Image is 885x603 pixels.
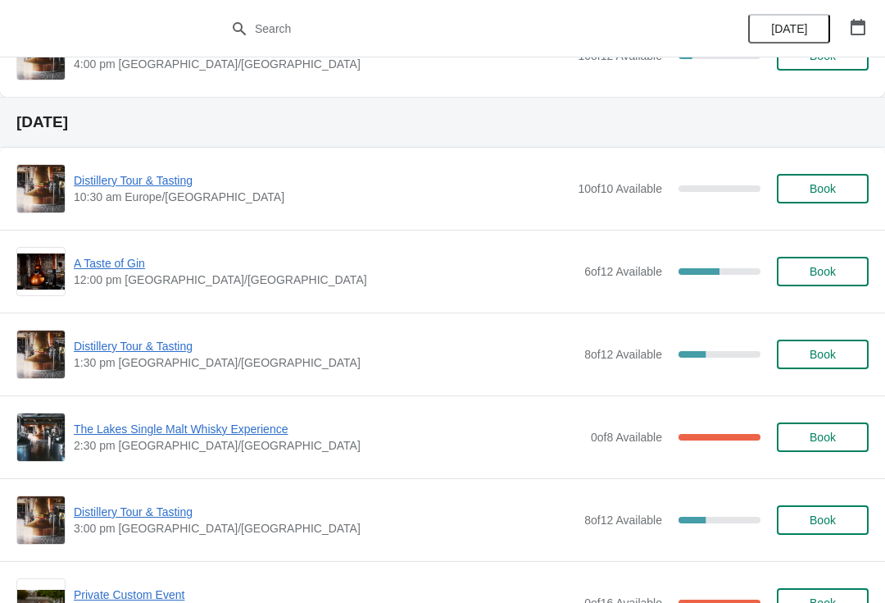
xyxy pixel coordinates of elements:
span: 1:30 pm [GEOGRAPHIC_DATA]/[GEOGRAPHIC_DATA] [74,354,576,371]
img: Distillery Tour & Tasting | | 10:30 am Europe/London [17,165,65,212]
span: 8 of 12 Available [584,348,662,361]
span: Distillery Tour & Tasting [74,504,576,520]
span: 4:00 pm [GEOGRAPHIC_DATA]/[GEOGRAPHIC_DATA] [74,56,570,72]
img: The Lakes Single Malt Whisky Experience | | 2:30 pm Europe/London [17,413,65,461]
button: [DATE] [748,14,830,43]
h2: [DATE] [16,114,869,130]
span: 12:00 pm [GEOGRAPHIC_DATA]/[GEOGRAPHIC_DATA] [74,272,576,288]
span: 2:30 pm [GEOGRAPHIC_DATA]/[GEOGRAPHIC_DATA] [74,437,583,454]
span: A Taste of Gin [74,255,576,272]
span: 0 of 8 Available [591,431,662,444]
span: 6 of 12 Available [584,265,662,278]
span: Distillery Tour & Tasting [74,172,570,189]
img: A Taste of Gin | | 12:00 pm Europe/London [17,254,65,290]
button: Book [777,423,869,452]
span: The Lakes Single Malt Whisky Experience [74,421,583,437]
span: Book [810,431,836,444]
span: Book [810,182,836,195]
span: Book [810,514,836,527]
span: Book [810,265,836,278]
span: 10:30 am Europe/[GEOGRAPHIC_DATA] [74,189,570,205]
span: [DATE] [771,22,807,35]
input: Search [254,14,664,43]
button: Book [777,505,869,535]
span: 3:00 pm [GEOGRAPHIC_DATA]/[GEOGRAPHIC_DATA] [74,520,576,537]
button: Book [777,257,869,286]
span: 8 of 12 Available [584,514,662,527]
span: Distillery Tour & Tasting [74,338,576,354]
span: Private Custom Event [74,587,576,603]
img: Distillery Tour & Tasting | | 1:30 pm Europe/London [17,331,65,378]
button: Book [777,174,869,203]
button: Book [777,340,869,369]
img: Distillery Tour & Tasting | | 3:00 pm Europe/London [17,496,65,544]
span: Book [810,348,836,361]
span: 10 of 10 Available [578,182,662,195]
